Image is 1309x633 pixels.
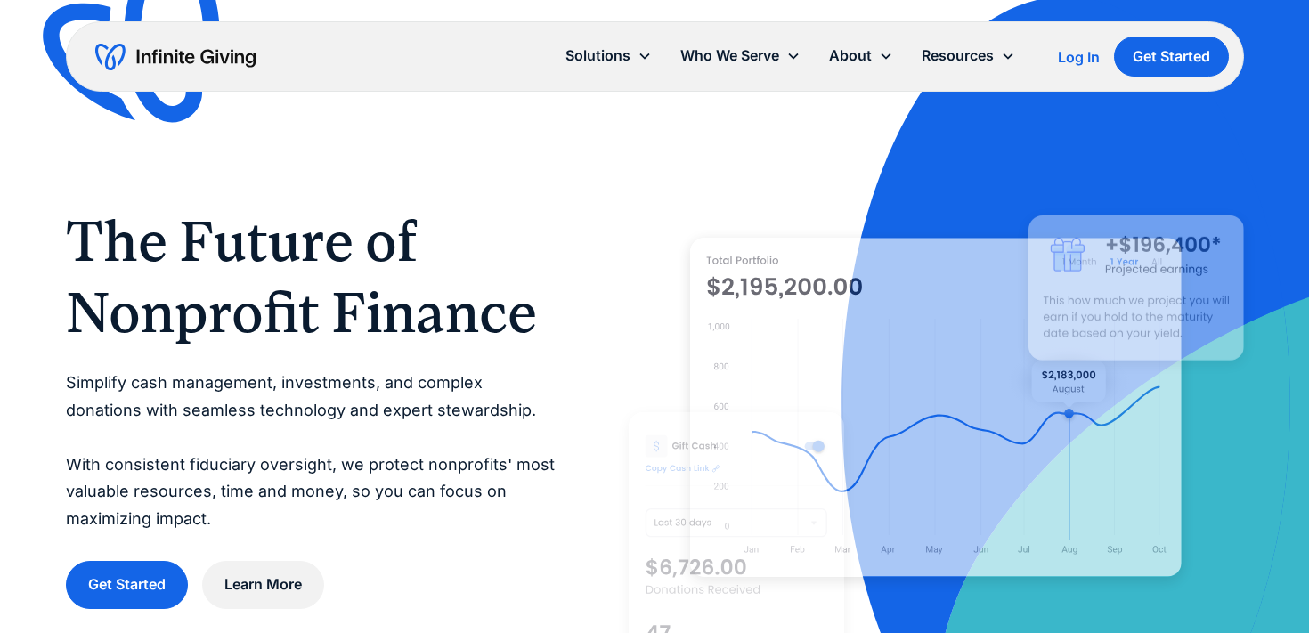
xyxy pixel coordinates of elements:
p: Simplify cash management, investments, and complex donations with seamless technology and expert ... [66,369,557,533]
div: Resources [907,37,1029,75]
div: Solutions [565,44,630,68]
div: Who We Serve [666,37,815,75]
img: nonprofit donation platform [690,238,1182,578]
a: Get Started [1114,37,1229,77]
div: Resources [922,44,994,68]
a: Learn More [202,561,324,608]
a: Get Started [66,561,188,608]
a: Log In [1058,46,1100,68]
a: home [95,43,256,71]
div: Log In [1058,50,1100,64]
div: About [829,44,872,68]
div: About [815,37,907,75]
div: Who We Serve [680,44,779,68]
div: Solutions [551,37,666,75]
h1: The Future of Nonprofit Finance [66,206,557,348]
